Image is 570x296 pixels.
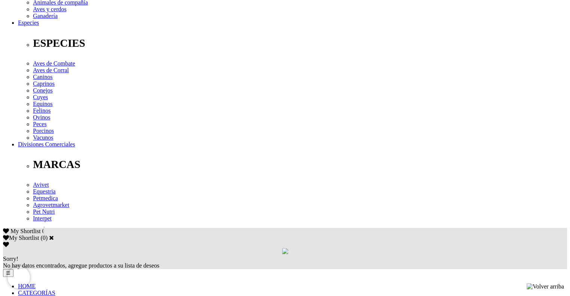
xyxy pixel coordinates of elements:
[18,19,39,26] a: Especies
[33,215,52,222] a: Interpet
[33,208,55,215] a: Pet Nutri
[33,74,52,80] a: Caninos
[33,94,48,100] a: Cuyes
[49,235,54,241] a: Cerrar
[18,290,55,296] a: CATEGORÍAS
[3,256,18,262] span: Sorry!
[33,128,54,134] a: Porcinos
[33,158,567,171] p: MARCAS
[33,87,52,94] a: Conejos
[33,60,75,67] a: Aves de Combate
[282,248,288,254] img: loading.gif
[40,235,48,241] span: ( )
[33,181,49,188] a: Avivet
[3,235,39,241] label: My Shortlist
[527,283,564,290] img: Volver arriba
[42,228,45,234] span: 0
[33,202,69,208] a: Agrovetmarket
[33,121,46,127] a: Peces
[33,107,51,114] a: Felinos
[33,114,50,120] a: Ovinos
[7,266,30,289] iframe: Brevo live chat
[33,101,52,107] a: Equinos
[3,256,567,269] div: No hay datos encontrados, agregue productos a su lista de deseos
[33,195,58,201] a: Petmedica
[18,141,75,147] a: Divisiones Comerciales
[33,6,66,12] a: Aves y cerdos
[43,235,46,241] label: 0
[33,188,55,195] a: Equestria
[3,269,13,277] button: ☰
[33,67,69,73] a: Aves de Corral
[33,134,53,141] a: Vacunos
[33,80,55,87] a: Caprinos
[33,37,567,49] p: ESPECIES
[10,228,40,234] span: My Shortlist
[33,13,58,19] a: Ganadería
